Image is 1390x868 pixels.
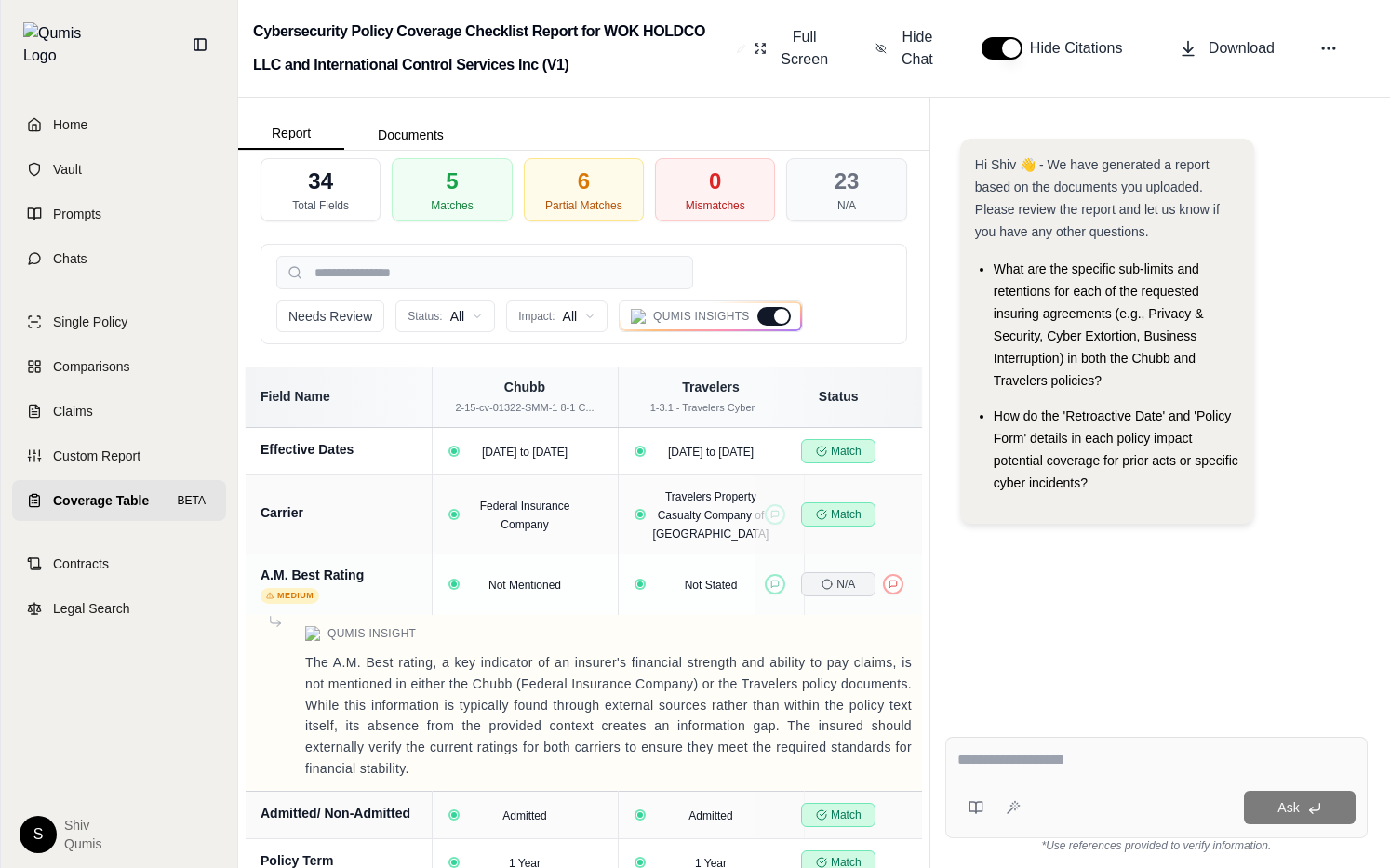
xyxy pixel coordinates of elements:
[253,15,729,82] h2: Cybersecurity Policy Coverage Checklist Report for WOK HOLDCO LLC and International Control Servi...
[261,440,417,459] div: Effective Dates
[1209,37,1275,60] span: Download
[12,346,226,387] a: Comparisons
[395,300,495,332] button: Status:All
[276,300,384,332] button: Needs Review
[450,307,465,326] span: All
[238,118,344,150] button: Report
[1171,30,1282,67] button: Download
[431,198,473,213] div: Matches
[327,626,416,641] span: Qumis Insight
[653,490,769,541] span: Travelers Property Casualty Company of [GEOGRAPHIC_DATA]
[12,588,226,629] a: Legal Search
[945,838,1368,853] div: *Use references provided to verify information.
[631,309,646,324] img: Qumis Logo
[12,238,226,279] a: Chats
[837,198,856,213] div: N/A
[563,307,578,326] span: All
[23,22,93,67] img: Qumis Logo
[64,816,101,835] span: Shiv
[12,391,226,432] a: Claims
[53,491,149,510] span: Coverage Table
[653,309,750,324] span: Qumis Insights
[685,579,738,592] span: Not Stated
[778,26,831,71] span: Full Screen
[835,167,860,196] div: 23
[53,313,127,331] span: Single Policy
[668,446,754,459] span: [DATE] to [DATE]
[686,198,745,213] div: Mismatches
[408,309,442,324] span: Status:
[1030,37,1134,60] span: Hide Citations
[883,574,903,594] button: Negative feedback provided
[53,249,87,268] span: Chats
[506,300,608,332] button: Impact:All
[246,367,432,427] th: Field Name
[344,120,477,150] button: Documents
[994,408,1238,490] span: How do the 'Retroactive Date' and 'Policy Form' details in each policy impact potential coverage ...
[746,19,838,78] button: Full Screen
[1277,800,1299,815] span: Ask
[261,588,319,605] span: Medium
[305,652,912,780] p: The A.M. Best rating, a key indicator of an insurer's financial strength and ability to pay claim...
[630,400,793,416] div: 1-3.1 - Travelers Cyber P...
[53,115,87,134] span: Home
[53,205,101,223] span: Prompts
[444,400,607,416] div: 2-15-cv-01322-SMM-1 8-1 C...
[518,309,555,324] span: Impact:
[446,167,458,196] div: 5
[185,30,215,60] button: Collapse sidebar
[444,378,607,396] div: Chubb
[172,491,211,510] span: BETA
[12,194,226,234] a: Prompts
[53,357,129,376] span: Comparisons
[292,198,349,213] div: Total Fields
[53,599,130,618] span: Legal Search
[261,804,417,822] div: Admitted/ Non-Admitted
[630,378,793,396] div: Travelers
[801,439,875,463] span: Match
[20,816,57,853] div: S
[709,167,721,196] div: 0
[12,104,226,145] a: Home
[868,19,944,78] button: Hide Chat
[688,809,732,822] span: Admitted
[12,149,226,190] a: Vault
[12,543,226,584] a: Contracts
[975,157,1220,239] span: Hi Shiv 👋 - We have generated a report based on the documents you uploaded. Please review the rep...
[480,500,570,531] span: Federal Insurance Company
[12,480,226,521] a: Coverage TableBETA
[53,447,140,465] span: Custom Report
[994,261,1204,388] span: What are the specific sub-limits and retentions for each of the requested insuring agreements (e....
[64,835,101,853] span: Qumis
[53,554,109,573] span: Contracts
[482,446,568,459] span: [DATE] to [DATE]
[801,502,875,527] span: Match
[801,572,875,596] span: N/A
[755,367,922,427] th: Status
[305,626,320,641] img: Qumis Logo
[898,26,937,71] span: Hide Chat
[545,198,622,213] div: Partial Matches
[12,435,226,476] a: Custom Report
[53,160,82,179] span: Vault
[1244,791,1356,824] button: Ask
[261,503,417,522] div: Carrier
[801,803,875,827] span: Match
[308,167,333,196] div: 34
[578,167,590,196] div: 6
[502,809,546,822] span: Admitted
[488,579,561,592] span: Not Mentioned
[53,402,93,421] span: Claims
[261,566,417,584] div: A.M. Best Rating
[12,301,226,342] a: Single Policy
